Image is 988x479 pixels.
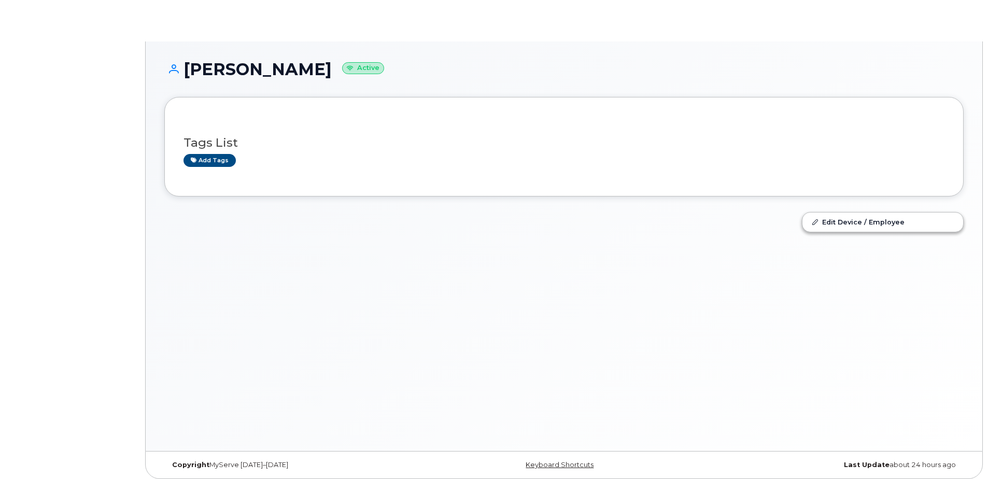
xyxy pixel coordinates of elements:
strong: Last Update [844,461,890,469]
small: Active [342,62,384,74]
h3: Tags List [184,136,944,149]
h1: [PERSON_NAME] [164,60,964,78]
a: Keyboard Shortcuts [526,461,594,469]
div: MyServe [DATE]–[DATE] [164,461,431,469]
a: Edit Device / Employee [802,213,963,231]
strong: Copyright [172,461,209,469]
div: about 24 hours ago [697,461,964,469]
a: Add tags [184,154,236,167]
